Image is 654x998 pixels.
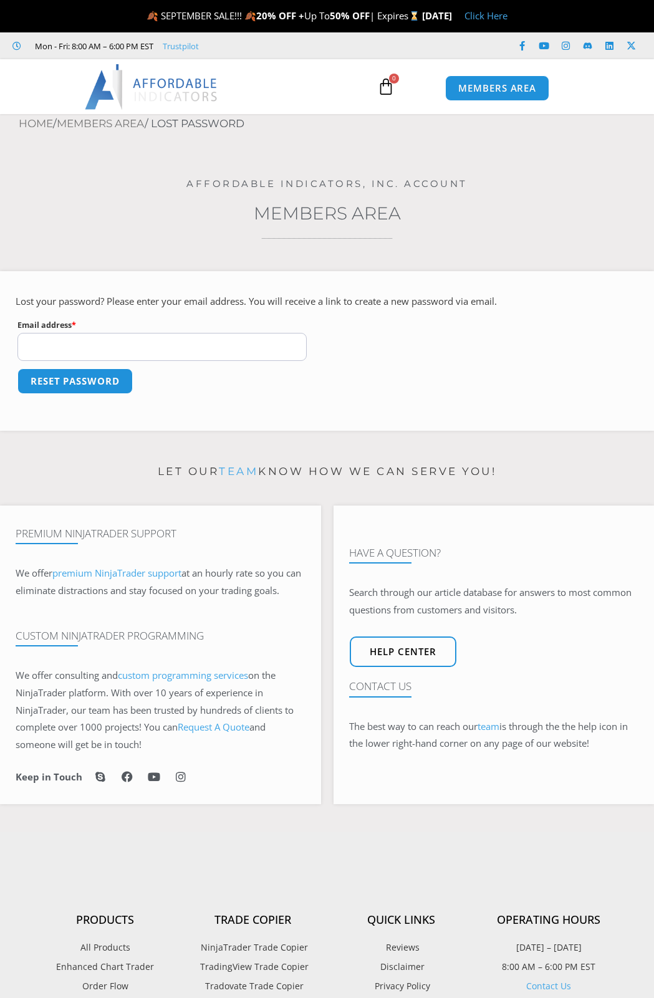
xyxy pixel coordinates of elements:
span: We offer consulting and [16,669,248,681]
span: 0 [389,74,399,84]
a: MEMBERS AREA [445,75,549,101]
h4: Quick Links [327,913,475,927]
a: Members Area [57,117,145,130]
img: ⌛ [410,11,419,21]
a: Affordable Indicators, Inc. Account [186,178,468,190]
a: All Products [31,939,179,956]
p: Search through our article database for answers to most common questions from customers and visit... [349,584,639,619]
p: [DATE] – [DATE] [475,939,623,956]
span: 🍂 SEPTEMBER SALE!!! 🍂 Up To | Expires [147,9,421,22]
h4: Products [31,913,179,927]
h4: Premium NinjaTrader Support [16,527,305,540]
span: We offer [16,567,52,579]
a: Privacy Policy [327,978,475,994]
h4: Trade Copier [179,913,327,927]
a: 0 [358,69,413,105]
p: The best way to can reach our is through the the help icon in the lower right-hand corner on any ... [349,718,639,753]
img: LogoAI | Affordable Indicators – NinjaTrader [85,64,219,109]
a: Disclaimer [327,959,475,975]
a: Enhanced Chart Trader [31,959,179,975]
a: Home [19,117,53,130]
h4: Have A Question? [349,547,639,559]
a: Order Flow [31,978,179,994]
span: Mon - Fri: 8:00 AM – 6:00 PM EST [32,39,153,54]
label: Email address [17,317,307,333]
strong: 20% OFF + [256,9,304,22]
a: premium NinjaTrader support [52,567,181,579]
a: Request A Quote [178,721,249,733]
a: Contact Us [526,980,571,992]
span: TradingView Trade Copier [197,959,309,975]
a: team [478,720,499,732]
a: TradingView Trade Copier [179,959,327,975]
a: custom programming services [118,669,248,681]
h4: Operating Hours [475,913,623,927]
h6: Keep in Touch [16,771,82,783]
a: Members Area [254,203,401,224]
a: team [219,465,258,477]
span: on the NinjaTrader platform. With over 10 years of experience in NinjaTrader, our team has been t... [16,669,294,751]
strong: 50% OFF [330,9,370,22]
a: Help center [350,636,456,667]
span: Disclaimer [377,959,425,975]
h4: Custom NinjaTrader Programming [16,630,305,642]
a: Trustpilot [163,39,199,54]
p: 8:00 AM – 6:00 PM EST [475,959,623,975]
span: Order Flow [82,978,128,994]
h4: Contact Us [349,680,639,693]
a: Reviews [327,939,475,956]
a: Click Here [464,9,507,22]
span: Help center [370,647,436,656]
span: Enhanced Chart Trader [56,959,154,975]
strong: [DATE] [422,9,452,22]
a: NinjaTrader Trade Copier [179,939,327,956]
span: NinjaTrader Trade Copier [198,939,308,956]
nav: Breadcrumb [19,114,654,134]
a: Tradovate Trade Copier [179,978,327,994]
span: Privacy Policy [372,978,430,994]
span: Tradovate Trade Copier [202,978,304,994]
button: Reset password [17,368,133,394]
p: Lost your password? Please enter your email address. You will receive a link to create a new pass... [16,293,638,310]
span: MEMBERS AREA [458,84,536,93]
span: All Products [80,939,130,956]
span: Reviews [383,939,420,956]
